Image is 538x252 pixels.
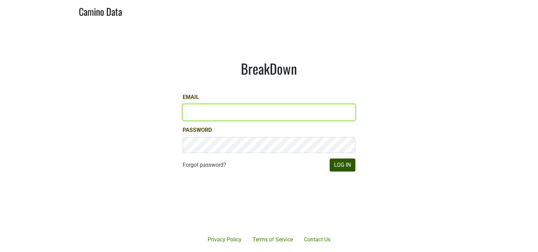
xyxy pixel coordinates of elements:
[247,233,298,247] a: Terms of Service
[183,93,199,101] label: Email
[298,233,336,247] a: Contact Us
[183,161,226,169] a: Forgot password?
[202,233,247,247] a: Privacy Policy
[183,60,355,77] h1: BreakDown
[183,126,212,134] label: Password
[330,159,355,172] button: Log In
[79,3,122,19] a: Camino Data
